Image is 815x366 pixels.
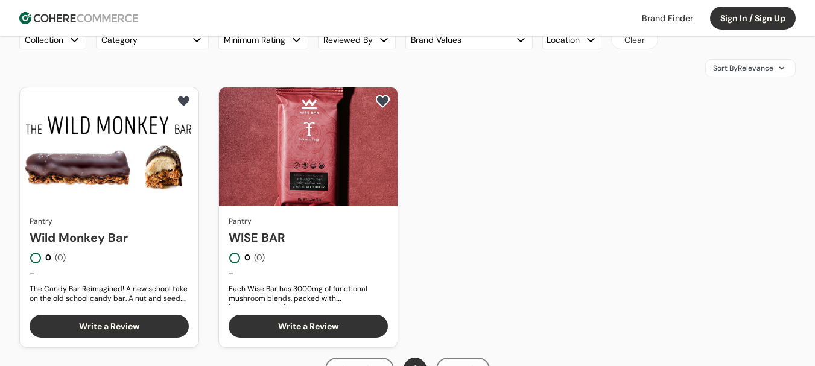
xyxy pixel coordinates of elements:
a: WISE BAR [229,229,388,247]
button: add to favorite [373,92,393,110]
button: add to favorite [174,92,194,110]
a: Wild Monkey Bar [30,229,189,247]
img: Cohere Logo [19,12,138,24]
button: Write a Review [30,315,189,338]
button: Sign In / Sign Up [710,7,796,30]
button: Write a Review [229,315,388,338]
button: Clear [611,30,658,49]
span: Sort By Relevance [713,63,773,74]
